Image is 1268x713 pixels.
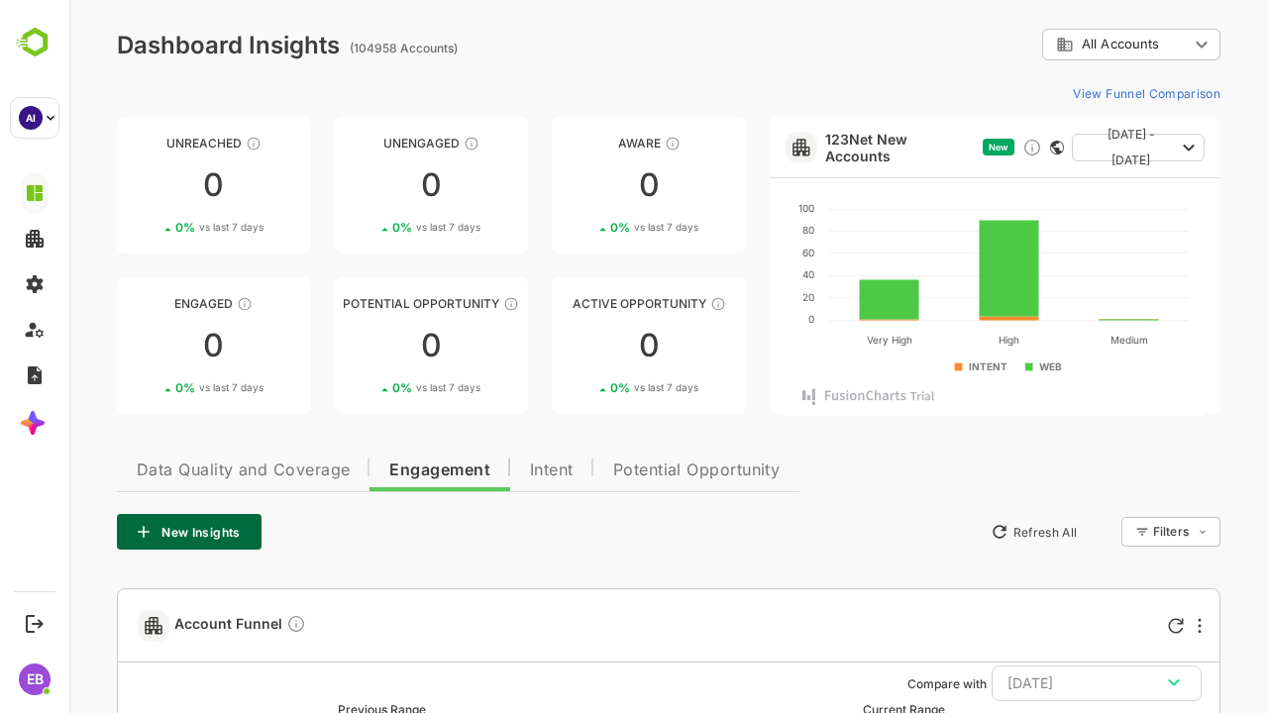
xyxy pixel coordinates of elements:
[929,334,950,347] text: High
[912,516,1016,548] button: Refresh All
[482,296,677,311] div: Active Opportunity
[482,136,677,151] div: Aware
[48,136,242,151] div: Unreached
[48,277,242,414] a: EngagedThese accounts are warm, further nurturing would qualify them to MQAs00%vs last 7 days
[347,380,411,395] span: vs last 7 days
[953,138,973,157] div: Discover new ICP-fit accounts showing engagement — via intent surges, anonymous website visits, L...
[48,296,242,311] div: Engaged
[1018,122,1106,173] span: [DATE] - [DATE]
[996,77,1151,109] button: View Funnel Comparison
[938,670,1116,696] div: [DATE]
[1041,334,1079,346] text: Medium
[838,676,917,691] ag: Compare with
[265,117,460,254] a: UnengagedThese accounts have not shown enough engagement and need nurturing00%vs last 7 days
[987,36,1119,53] div: All Accounts
[981,141,995,154] div: This card does not support filter and segments
[733,268,745,280] text: 40
[482,117,677,254] a: AwareThese accounts have just entered the buying cycle and need further nurturing00%vs last 7 days
[106,380,194,395] div: 0 %
[922,665,1132,701] button: [DATE]
[1084,524,1119,539] div: Filters
[105,614,237,637] span: Account Funnel
[280,41,394,55] ag: (104958 Accounts)
[973,26,1151,64] div: All Accounts
[1003,134,1135,161] button: [DATE] - [DATE]
[176,136,192,152] div: These accounts have not been engaged with for a defined time period
[739,313,745,325] text: 0
[10,24,60,61] img: BambooboxLogoMark.f1c84d78b4c51b1a7b5f700c9845e183.svg
[729,202,745,214] text: 100
[130,380,194,395] span: vs last 7 days
[265,277,460,414] a: Potential OpportunityThese accounts are MQAs and can be passed on to Inside Sales00%vs last 7 days
[67,462,280,478] span: Data Quality and Coverage
[544,462,711,478] span: Potential Opportunity
[167,296,183,312] div: These accounts are warm, further nurturing would qualify them to MQAs
[320,462,421,478] span: Engagement
[217,614,237,637] div: Compare Funnel to any previous dates, and click on any plot in the current funnel to view the det...
[48,330,242,361] div: 0
[265,169,460,201] div: 0
[1128,618,1132,634] div: More
[265,136,460,151] div: Unengaged
[323,380,411,395] div: 0 %
[19,106,43,130] div: AI
[541,380,629,395] div: 0 %
[919,142,939,153] span: New
[48,514,192,550] button: New Insights
[130,220,194,235] span: vs last 7 days
[21,610,48,637] button: Logout
[48,31,270,59] div: Dashboard Insights
[797,334,843,347] text: Very High
[565,380,629,395] span: vs last 7 days
[756,131,905,164] a: 123Net New Accounts
[482,330,677,361] div: 0
[1082,514,1151,550] div: Filters
[347,220,411,235] span: vs last 7 days
[565,220,629,235] span: vs last 7 days
[595,136,611,152] div: These accounts have just entered the buying cycle and need further nurturing
[48,117,242,254] a: UnreachedThese accounts have not been engaged with for a defined time period00%vs last 7 days
[48,169,242,201] div: 0
[1012,37,1090,51] span: All Accounts
[541,220,629,235] div: 0 %
[323,220,411,235] div: 0 %
[265,330,460,361] div: 0
[461,462,504,478] span: Intent
[641,296,657,312] div: These accounts have open opportunities which might be at any of the Sales Stages
[733,224,745,236] text: 80
[733,291,745,303] text: 20
[434,296,450,312] div: These accounts are MQAs and can be passed on to Inside Sales
[106,220,194,235] div: 0 %
[733,247,745,258] text: 60
[482,169,677,201] div: 0
[1099,618,1114,634] div: Refresh
[394,136,410,152] div: These accounts have not shown enough engagement and need nurturing
[482,277,677,414] a: Active OpportunityThese accounts have open opportunities which might be at any of the Sales Stage...
[265,296,460,311] div: Potential Opportunity
[19,663,51,695] div: EB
